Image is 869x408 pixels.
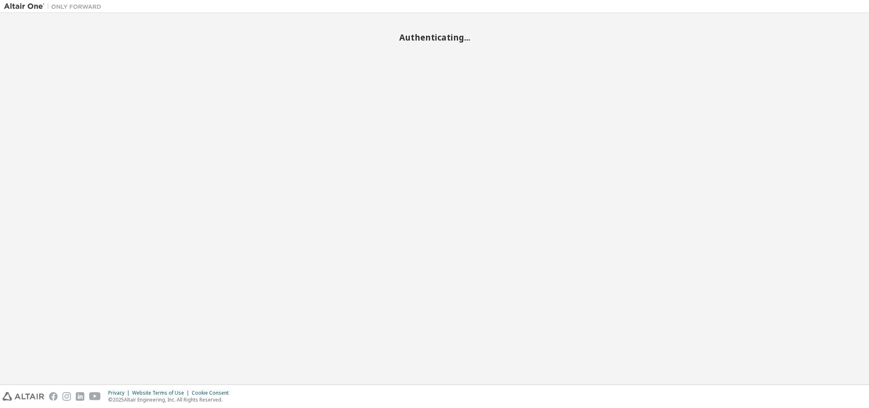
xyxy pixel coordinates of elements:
div: Privacy [108,390,132,396]
img: Altair One [4,2,105,11]
img: instagram.svg [62,392,71,401]
div: Cookie Consent [192,390,233,396]
div: Website Terms of Use [132,390,192,396]
h2: Authenticating... [4,32,865,43]
p: © 2025 Altair Engineering, Inc. All Rights Reserved. [108,396,233,403]
img: facebook.svg [49,392,58,401]
img: linkedin.svg [76,392,84,401]
img: altair_logo.svg [2,392,44,401]
img: youtube.svg [89,392,101,401]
